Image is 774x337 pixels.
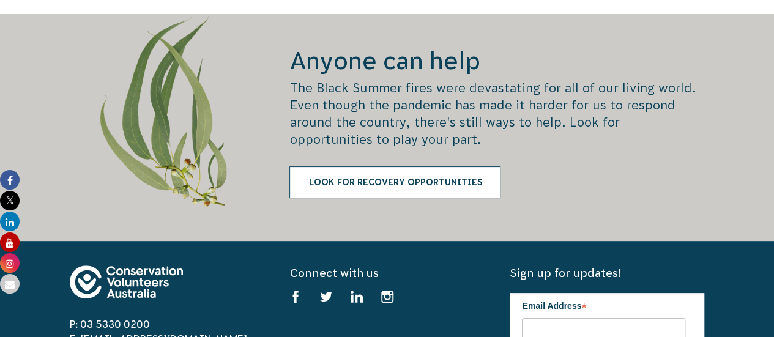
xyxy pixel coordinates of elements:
h2: Anyone can help [289,45,704,76]
img: logo-footer.svg [70,265,183,298]
h5: Sign up for updates! [510,265,704,281]
a: Look for recovery opportunities [289,166,500,198]
p: The Black Summer fires were devastating for all of our living world. Even though the pandemic has... [289,80,704,148]
a: P: 03 5330 0200 [70,319,150,330]
h5: Connect with us [289,265,484,281]
label: Email Address [522,293,685,316]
